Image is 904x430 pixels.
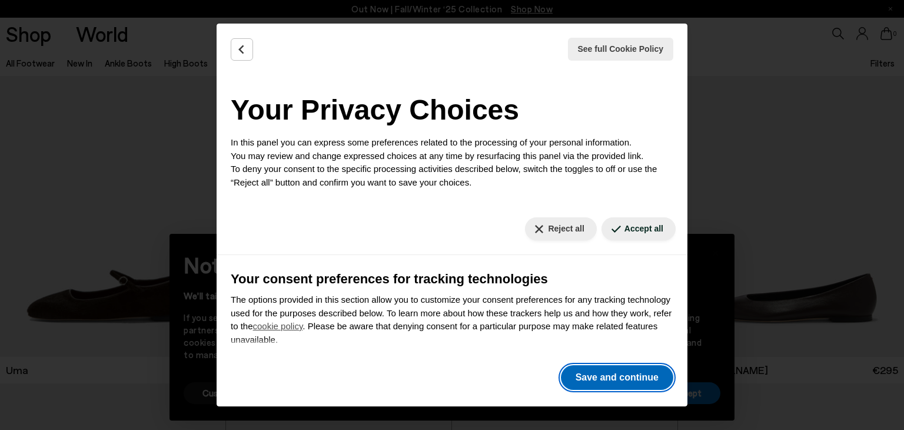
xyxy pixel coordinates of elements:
h2: Your Privacy Choices [231,89,673,131]
button: Reject all [525,217,596,240]
p: The options provided in this section allow you to customize your consent preferences for any trac... [231,293,673,346]
button: Back [231,38,253,61]
button: See full Cookie Policy [568,38,674,61]
span: See full Cookie Policy [578,43,664,55]
p: In this panel you can express some preferences related to the processing of your personal informa... [231,136,673,189]
button: Accept all [601,217,676,240]
a: cookie policy - link opens in a new tab [253,321,303,331]
h3: Your consent preferences for tracking technologies [231,269,673,289]
button: Save and continue [561,365,673,390]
